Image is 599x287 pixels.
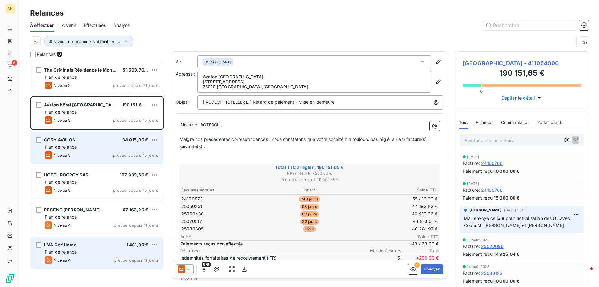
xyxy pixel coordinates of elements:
span: Total [401,248,439,253]
span: 190 151,65 € [122,102,149,107]
span: Paiement reçu [463,168,493,174]
span: 0 [480,89,483,94]
span: 10 000,00 € [494,278,520,284]
span: Portail client [537,120,561,125]
span: Niveau 5 [53,118,71,123]
span: 14 août 2025 [467,265,489,269]
span: 24100706 [481,160,503,166]
span: [DATE] [467,155,479,159]
span: Facture : [463,270,480,276]
span: ] Retard de paiement - Mise en demeure [250,99,335,105]
span: Facture : [463,243,480,250]
span: Effectuées [84,22,106,28]
span: 25030183 [481,270,503,276]
img: Logo LeanPay [5,273,15,283]
span: Objet : [176,99,190,105]
span: Pénalités [180,248,364,253]
th: Factures échues [181,187,266,193]
span: , [221,122,222,127]
span: 10 000,00 € [494,168,520,174]
span: Niveau 5 [53,153,71,158]
span: 244 jours [299,196,320,202]
p: Indemnités forfaitaires de recouvrement (IFR) [180,255,361,261]
iframe: Intercom live chat [578,266,593,281]
span: prévue depuis 15 jours [113,188,158,193]
span: 93 jours [300,204,319,210]
span: Analyse [113,22,130,28]
span: Plan de relance [45,144,77,150]
span: COSY AVALON [44,137,76,142]
span: À venir [62,22,76,28]
span: Pénalités IFR : + 200,00 € [180,171,439,176]
td: 40 281,97 € [353,225,438,232]
span: Commentaires [501,120,530,125]
span: 6 [12,60,17,66]
span: prévue depuis 11 jours [114,258,158,263]
span: Paiements reçus non affectés [180,241,400,247]
span: 1 481,90 € [126,242,149,247]
span: prévue depuis 15 jours [113,118,158,123]
span: Madame [180,121,198,129]
span: 15 000,00 € [494,195,520,201]
span: 51 503,76 € [123,67,148,72]
span: 5 [363,255,400,267]
td: 55 413,92 € [353,195,438,202]
span: Facture : [463,187,480,193]
span: Autre [180,234,401,239]
span: REGENT [PERSON_NAME] [44,207,101,212]
span: [ [203,99,204,105]
span: 32 jours [300,219,319,225]
span: 63 jours [300,211,319,217]
span: + 200,00 € [401,255,439,267]
span: 9/9 [202,262,211,267]
span: Plan de relance [45,179,77,185]
span: 14 925,04 € [494,251,520,257]
span: À effectuer [30,22,54,28]
span: prévue depuis 21 jours [113,83,158,88]
span: Plan de relance [45,214,77,220]
button: Déplier le détail [499,94,545,101]
span: Tout [459,120,468,125]
span: HOTEL ROCROY SAS [44,172,88,177]
p: Avalon [GEOGRAPHIC_DATA] [203,74,426,79]
span: Mail envoyé ce jour pour actualisation des GL avec Copie Mr [PERSON_NAME] et [PERSON_NAME] [464,215,572,228]
span: Facture : [463,160,480,166]
span: prévue depuis 11 jours [114,223,158,228]
span: Pénalités de retard : + 9 069,76 € [180,177,439,182]
span: BOTEBOL [200,121,220,129]
div: grid [30,61,164,287]
span: 6 [57,52,62,57]
span: Relances [37,51,56,57]
span: The Originals Résidence le Monde [44,67,118,72]
span: 24120873 [181,196,203,202]
span: Niveau 4 [53,223,71,228]
input: Rechercher [483,20,577,30]
td: 43 813,01 € [353,218,438,225]
th: Solde TTC [353,187,438,193]
span: prévue depuis 15 jours [113,153,158,158]
span: [DATE] 16:19 [504,208,526,212]
span: -43 463,03 € [401,241,439,247]
span: LNA Ger'Home [44,242,76,247]
span: 25060430 [181,211,204,217]
span: Niveau 5 [53,83,71,88]
span: 25080605 [181,226,203,232]
span: Paiement reçu [463,278,493,284]
span: Paiement reçu [463,195,493,201]
th: Retard [267,187,352,193]
span: 24100706 [481,187,503,193]
span: Plan de relance [45,74,77,80]
td: 47 192,82 € [353,203,438,210]
button: Niveau de relance : Notification , ... [44,36,133,47]
p: 75010 [GEOGRAPHIC_DATA] , [GEOGRAPHIC_DATA] [203,84,426,89]
span: 34 015,06 € [122,137,148,142]
span: 25020096 [481,243,504,250]
span: 67 163,26 € [123,207,148,212]
span: [DATE] [467,182,479,186]
span: Niveau 5 [53,188,71,193]
span: Paiement reçu [463,251,493,257]
span: Relances [476,120,494,125]
span: Nbr de factures [364,248,401,253]
span: 1 jour [303,226,316,232]
span: Plan de relance [45,109,77,115]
